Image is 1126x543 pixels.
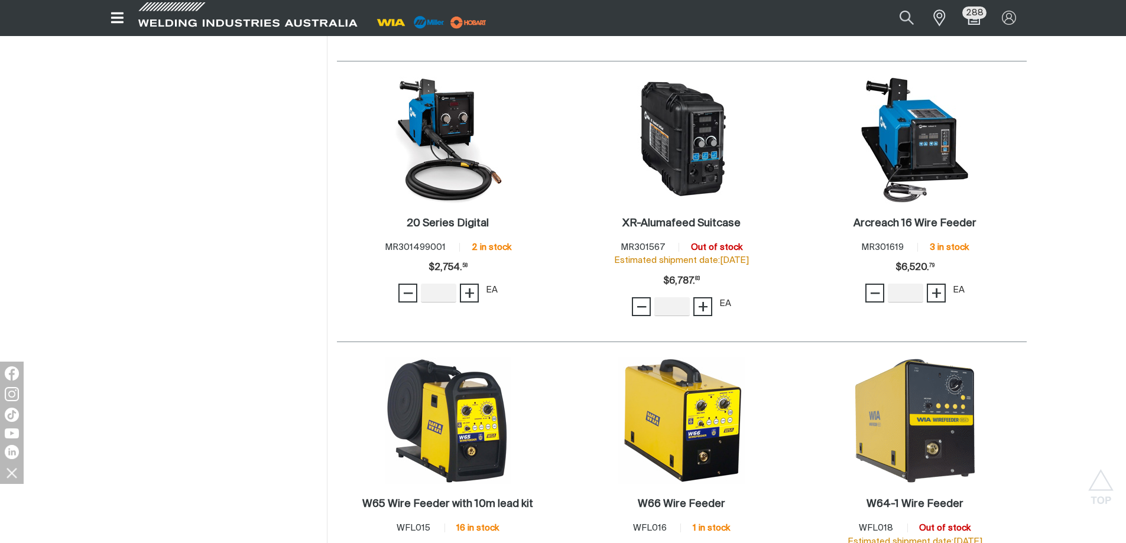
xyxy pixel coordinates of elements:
img: miller [447,14,490,31]
a: W64-1 Wire Feeder [867,498,963,511]
a: 20 Series Digital [407,217,489,230]
h2: Arcreach 16 Wire Feeder [854,218,976,229]
span: + [697,297,709,317]
span: $2,754. [429,256,468,279]
span: + [931,283,942,303]
span: − [636,297,647,317]
span: Estimated shipment date: [DATE] [614,256,749,265]
span: + [464,283,475,303]
div: EA [953,284,965,297]
div: Price [429,256,468,279]
span: MR301499001 [385,243,446,252]
h2: W65 Wire Feeder with 10m lead kit [362,499,533,509]
sup: 58 [462,264,468,268]
a: miller [447,18,490,27]
a: W65 Wire Feeder with 10m lead kit [362,498,533,511]
a: Arcreach 16 Wire Feeder [854,217,976,230]
span: WFL016 [633,524,667,532]
span: MR301567 [621,243,665,252]
span: 16 in stock [456,524,499,532]
span: 1 in stock [693,524,730,532]
h2: W66 Wire Feeder [638,499,725,509]
input: Product name or item number... [872,5,927,31]
span: Out of stock [919,524,971,532]
img: Instagram [5,387,19,401]
button: Scroll to top [1088,469,1114,496]
img: W66 Wire Feeder [618,357,745,484]
a: W66 Wire Feeder [638,498,725,511]
img: Facebook [5,366,19,381]
span: − [869,283,881,303]
span: WFL018 [859,524,893,532]
span: Out of stock [691,243,742,252]
span: 3 in stock [930,243,969,252]
h2: 20 Series Digital [407,218,489,229]
span: WFL015 [397,524,430,532]
h2: XR-Alumafeed Suitcase [622,218,741,229]
img: Arcreach 16 Wire Feeder [852,77,978,203]
sup: 83 [695,277,700,281]
img: YouTube [5,428,19,438]
img: TikTok [5,408,19,422]
span: − [403,283,414,303]
span: $6,520. [895,256,934,279]
img: W64-1 Wire Feeder [852,357,978,484]
sup: 79 [929,264,934,268]
a: XR-Alumafeed Suitcase [622,217,741,230]
img: hide socials [2,463,22,483]
img: LinkedIn [5,445,19,459]
button: Search products [887,5,927,31]
img: W65 Wire Feeder with 10m lead kit [385,357,511,484]
div: EA [486,284,498,297]
div: Price [895,256,934,279]
div: EA [719,297,731,311]
span: MR301619 [861,243,904,252]
span: $6,787. [663,269,700,293]
div: Price [663,269,700,293]
span: 2 in stock [472,243,511,252]
img: XR-Alumafeed Suitcase [618,77,745,203]
h2: W64-1 Wire Feeder [867,499,963,509]
img: 20 Series Digital [385,77,511,203]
